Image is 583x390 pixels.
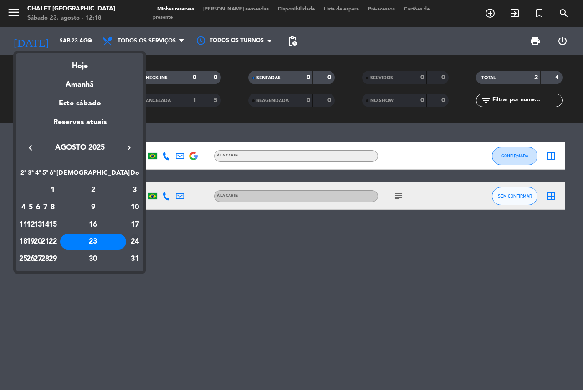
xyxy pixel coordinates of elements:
[56,182,130,199] td: 2 de agosto de 2025
[27,200,34,215] div: 5
[42,200,49,215] div: 7
[20,216,27,234] td: 11 de agosto de 2025
[130,217,139,233] div: 17
[130,182,139,198] div: 3
[20,217,27,233] div: 11
[130,216,140,234] td: 17 de agosto de 2025
[35,200,41,215] div: 6
[56,216,130,234] td: 16 de agosto de 2025
[27,234,34,250] div: 19
[20,199,27,216] td: 4 de agosto de 2025
[20,234,27,250] div: 18
[42,217,49,233] div: 14
[25,142,36,153] i: keyboard_arrow_left
[20,168,27,182] th: Segunda-feira
[49,200,56,215] div: 8
[16,91,143,116] div: Este sábado
[42,234,49,250] div: 21
[35,251,41,267] div: 27
[41,199,49,216] td: 7 de agosto de 2025
[20,200,27,215] div: 4
[42,251,49,267] div: 28
[49,168,56,182] th: Sexta-feira
[27,233,34,250] td: 19 de agosto de 2025
[16,72,143,91] div: Amanhã
[123,142,134,153] i: keyboard_arrow_right
[41,250,49,268] td: 28 de agosto de 2025
[60,234,126,250] div: 23
[39,142,121,154] span: agosto 2025
[130,182,140,199] td: 3 de agosto de 2025
[60,217,126,233] div: 16
[27,199,34,216] td: 5 de agosto de 2025
[49,233,56,250] td: 22 de agosto de 2025
[60,251,126,267] div: 30
[34,216,41,234] td: 13 de agosto de 2025
[27,251,34,267] div: 26
[56,233,130,250] td: 23 de agosto de 2025
[34,233,41,250] td: 20 de agosto de 2025
[20,233,27,250] td: 18 de agosto de 2025
[49,199,56,216] td: 8 de agosto de 2025
[27,250,34,268] td: 26 de agosto de 2025
[49,250,56,268] td: 29 de agosto de 2025
[27,217,34,233] div: 12
[41,233,49,250] td: 21 de agosto de 2025
[49,234,56,250] div: 22
[20,182,49,199] td: AGO
[130,234,139,250] div: 24
[130,233,140,250] td: 24 de agosto de 2025
[22,142,39,154] button: keyboard_arrow_left
[130,251,139,267] div: 31
[27,168,34,182] th: Terça-feira
[49,216,56,234] td: 15 de agosto de 2025
[35,217,41,233] div: 13
[41,168,49,182] th: Quinta-feira
[35,234,41,250] div: 20
[56,250,130,268] td: 30 de agosto de 2025
[34,250,41,268] td: 27 de agosto de 2025
[27,216,34,234] td: 12 de agosto de 2025
[34,199,41,216] td: 6 de agosto de 2025
[121,142,137,154] button: keyboard_arrow_right
[20,251,27,267] div: 25
[60,200,126,215] div: 9
[16,53,143,72] div: Hoje
[49,182,56,198] div: 1
[130,200,139,215] div: 10
[130,199,140,216] td: 10 de agosto de 2025
[49,251,56,267] div: 29
[130,168,140,182] th: Domingo
[130,250,140,268] td: 31 de agosto de 2025
[16,116,143,135] div: Reservas atuais
[34,168,41,182] th: Quarta-feira
[49,217,56,233] div: 15
[20,250,27,268] td: 25 de agosto de 2025
[49,182,56,199] td: 1 de agosto de 2025
[56,199,130,216] td: 9 de agosto de 2025
[56,168,130,182] th: Sábado
[60,182,126,198] div: 2
[41,216,49,234] td: 14 de agosto de 2025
